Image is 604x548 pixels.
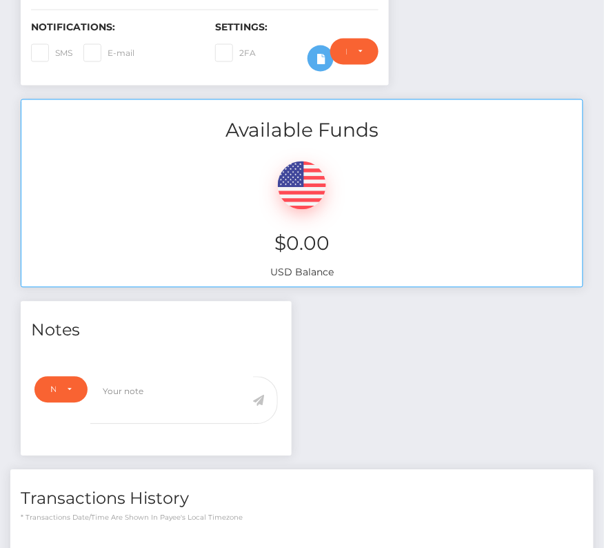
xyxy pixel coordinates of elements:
button: Note Type [34,377,88,403]
h6: Settings: [215,21,379,33]
h6: Notifications: [31,21,194,33]
h3: Available Funds [21,117,583,144]
div: Note Type [50,384,56,395]
label: SMS [31,44,72,62]
h4: Transactions History [21,487,583,511]
div: Do not require [346,46,347,57]
img: USD.png [278,162,326,210]
h4: Notes [31,319,281,343]
label: 2FA [215,44,256,62]
h3: $0.00 [32,231,572,257]
button: Do not require [330,39,379,65]
p: * Transactions date/time are shown in payee's local timezone [21,513,583,523]
label: E-mail [83,44,134,62]
div: USD Balance [21,144,583,287]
